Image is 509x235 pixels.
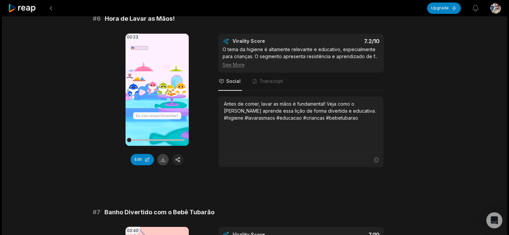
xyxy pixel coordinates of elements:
[125,33,189,146] video: Your browser does not support mp4 format.
[223,46,379,68] div: O tema da higiene é altamente relevante e educativo, especialmente para crianças. O segmento apre...
[259,78,283,85] span: Transcript
[93,207,100,217] span: # 7
[486,212,502,228] div: Open Intercom Messenger
[233,38,305,44] div: Virality Score
[223,61,379,68] div: See More
[218,73,384,91] nav: Tabs
[427,2,461,14] button: Upgrade
[105,14,175,23] span: Hora de Lavar as Mãos!
[104,207,215,217] span: Banho Divertido com o Bebê Tubarão
[93,14,101,23] span: # 6
[308,38,379,44] div: 7.2 /10
[131,154,154,165] button: Edit
[226,78,241,85] span: Social
[224,100,378,121] div: Antes de comer, lavar as mãos é fundamental! Veja como o [PERSON_NAME] aprende essa lição de form...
